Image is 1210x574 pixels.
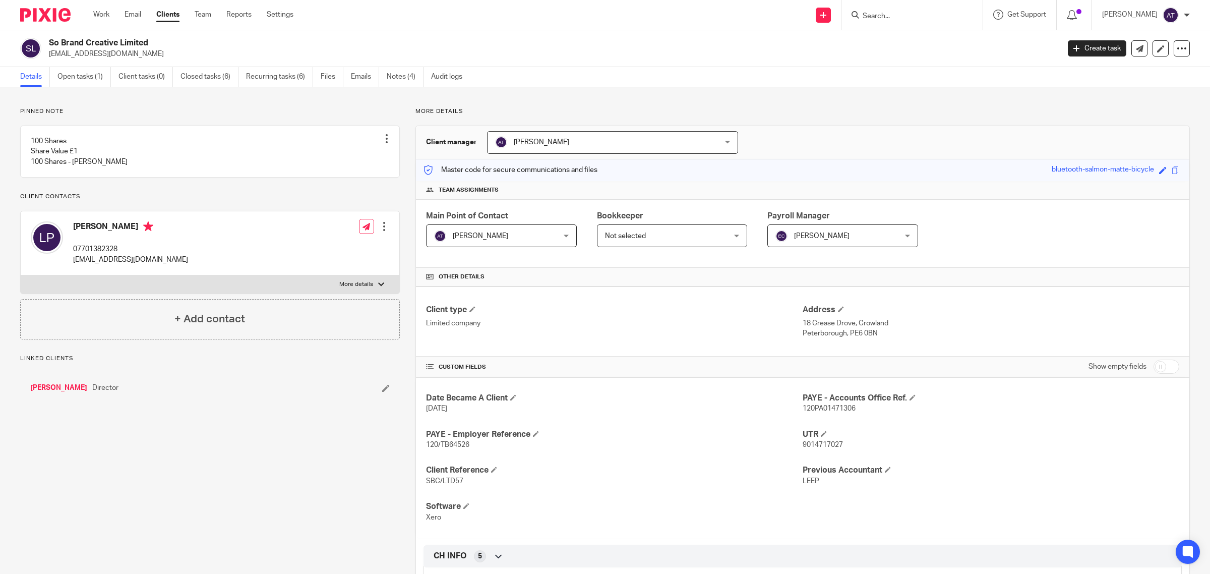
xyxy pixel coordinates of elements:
[387,67,423,87] a: Notes (4)
[426,405,447,412] span: [DATE]
[31,221,63,254] img: svg%3E
[57,67,111,87] a: Open tasks (1)
[426,363,803,371] h4: CUSTOM FIELDS
[143,221,153,232] i: Primary
[426,465,803,476] h4: Client Reference
[1102,10,1158,20] p: [PERSON_NAME]
[246,67,313,87] a: Recurring tasks (6)
[803,465,1179,476] h4: Previous Accountant
[93,10,109,20] a: Work
[20,38,41,59] img: svg%3E
[775,230,788,242] img: svg%3E
[803,405,856,412] span: 120PA01471306
[73,255,188,265] p: [EMAIL_ADDRESS][DOMAIN_NAME]
[20,67,50,87] a: Details
[426,478,463,485] span: SBC/LTD57
[495,136,507,148] img: svg%3E
[605,233,646,240] span: Not selected
[803,429,1179,440] h4: UTR
[426,318,803,328] p: Limited company
[434,230,446,242] img: svg%3E
[597,212,643,220] span: Bookkeeper
[73,221,188,234] h4: [PERSON_NAME]
[803,441,843,448] span: 9014717027
[125,10,141,20] a: Email
[426,429,803,440] h4: PAYE - Employer Reference
[49,38,852,48] h2: So Brand Creative Limited
[156,10,179,20] a: Clients
[195,10,211,20] a: Team
[267,10,293,20] a: Settings
[803,478,819,485] span: LEEP
[426,393,803,404] h4: Date Became A Client
[321,67,343,87] a: Files
[1088,362,1146,372] label: Show empty fields
[431,67,470,87] a: Audit logs
[118,67,173,87] a: Client tasks (0)
[794,233,850,240] span: [PERSON_NAME]
[20,8,71,22] img: Pixie
[426,514,441,521] span: Xero
[426,501,803,512] h4: Software
[20,193,400,201] p: Client contacts
[426,137,477,147] h3: Client manager
[434,551,466,561] span: CH INFO
[767,212,830,220] span: Payroll Manager
[862,12,952,21] input: Search
[226,10,252,20] a: Reports
[174,311,245,327] h4: + Add contact
[1052,164,1154,176] div: bluetooth-salmon-matte-bicycle
[339,280,373,289] p: More details
[1068,40,1126,56] a: Create task
[73,244,188,254] p: 07701382328
[49,49,1053,59] p: [EMAIL_ADDRESS][DOMAIN_NAME]
[351,67,379,87] a: Emails
[180,67,238,87] a: Closed tasks (6)
[453,233,508,240] span: [PERSON_NAME]
[478,551,482,561] span: 5
[1163,7,1179,23] img: svg%3E
[426,212,508,220] span: Main Point of Contact
[92,383,118,393] span: Director
[514,139,569,146] span: [PERSON_NAME]
[439,273,485,281] span: Other details
[803,318,1179,328] p: 18 Crease Drove, Crowland
[803,305,1179,315] h4: Address
[426,305,803,315] h4: Client type
[1007,11,1046,18] span: Get Support
[30,383,87,393] a: [PERSON_NAME]
[439,186,499,194] span: Team assignments
[803,328,1179,338] p: Peterborough, PE6 0BN
[20,107,400,116] p: Pinned note
[415,107,1190,116] p: More details
[803,393,1179,404] h4: PAYE - Accounts Office Ref.
[20,355,400,363] p: Linked clients
[426,441,469,448] span: 120/TB64526
[423,165,597,175] p: Master code for secure communications and files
